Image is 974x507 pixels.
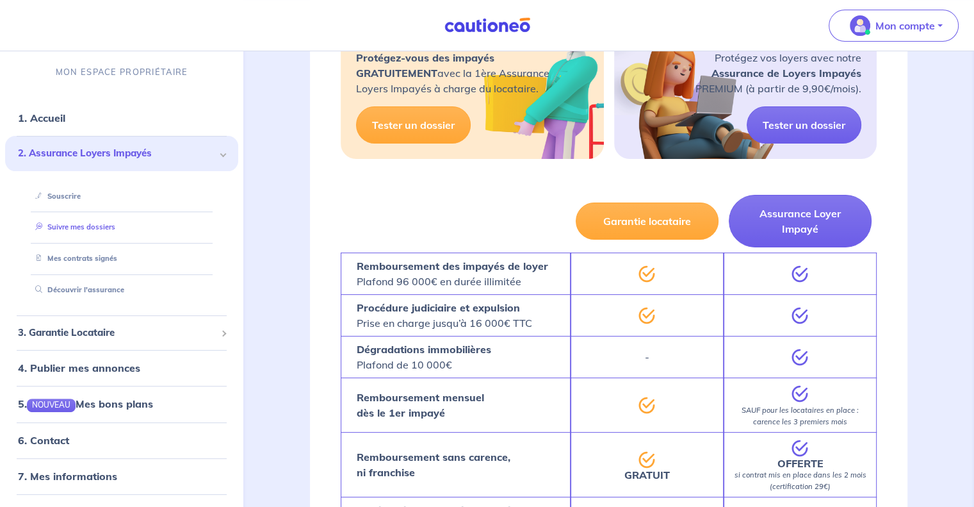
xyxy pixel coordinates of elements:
div: Mes contrats signés [20,248,223,269]
p: Prise en charge jusqu’à 16 000€ TTC [357,300,532,331]
p: Protégez vos loyers avec notre PREMIUM (à partir de 9,90€/mois). [695,50,861,96]
strong: Remboursement sans carence, ni franchise [357,451,510,479]
a: 4. Publier mes annonces [18,362,140,374]
div: 5.NOUVEAUMes bons plans [5,391,238,417]
strong: Protégez-vous des impayés GRATUITEMENT [356,51,494,79]
div: 2. Assurance Loyers Impayés [5,136,238,171]
a: 7. Mes informations [18,470,117,483]
button: Garantie locataire [576,203,718,240]
div: 7. Mes informations [5,463,238,489]
a: 1. Accueil [18,112,65,124]
strong: GRATUIT [624,469,670,481]
strong: Assurance de Loyers Impayés [711,67,861,79]
a: Mes contrats signés [30,254,117,263]
a: Tester un dossier [747,106,861,144]
img: illu_account_valid_menu.svg [850,15,870,36]
em: SAUF pour les locataires en place : carence les 3 premiers mois [742,406,859,426]
div: Souscrire [20,186,223,207]
p: Mon compte [875,18,935,33]
p: MON ESPACE PROPRIÉTAIRE [56,66,188,78]
strong: Remboursement des impayés de loyer [357,260,548,272]
a: Souscrire [30,192,81,201]
div: 6. Contact [5,428,238,453]
div: Suivre mes dossiers [20,217,223,238]
strong: Procédure judiciaire et expulsion [357,301,520,314]
div: 1. Accueil [5,105,238,131]
a: Tester un dossier [356,106,471,144]
a: Suivre mes dossiers [30,223,115,232]
p: avec la 1ère Assurance Loyers Impayés à charge du locataire. [356,50,549,96]
a: 5.NOUVEAUMes bons plans [18,397,153,410]
p: Plafond 96 000€ en durée illimitée [357,258,548,289]
div: - [571,336,724,378]
button: illu_account_valid_menu.svgMon compte [829,10,959,42]
strong: Dégradations immobilières [357,343,491,356]
img: Cautioneo [439,17,535,33]
span: 2. Assurance Loyers Impayés [18,146,216,161]
em: si contrat mis en place dans les 2 mois (certification 29€) [734,470,866,491]
div: 3. Garantie Locataire [5,320,238,345]
span: 3. Garantie Locataire [18,326,216,340]
a: 6. Contact [18,434,69,447]
strong: OFFERTE [777,457,823,470]
button: Assurance Loyer Impayé [729,195,872,247]
strong: Remboursement mensuel dès le 1er impayé [357,391,484,419]
div: 4. Publier mes annonces [5,355,238,381]
div: Découvrir l'assurance [20,279,223,301]
p: Plafond de 10 000€ [357,342,491,372]
a: Découvrir l'assurance [30,285,124,294]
